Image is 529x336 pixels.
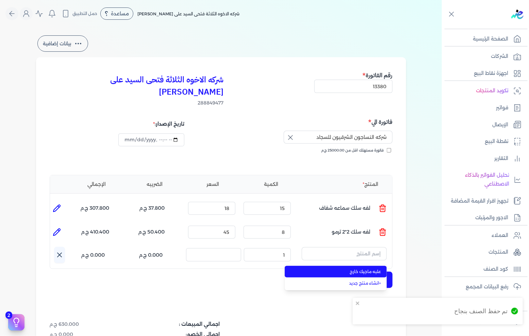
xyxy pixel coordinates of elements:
[442,101,525,115] a: فواتير
[314,71,393,80] h5: رقم الفاتورة
[473,35,509,44] p: الصفحة الرئيسية
[321,148,384,153] span: فاتورة مستهلك اقل من 25000.00 ج.م
[495,154,509,163] p: التقارير
[442,194,525,208] a: تجهيز اقرار القيمة المضافة
[442,134,525,149] a: نقطة البيع
[442,211,525,225] a: الاجور والمرتبات
[60,8,99,19] button: حمل التطبيق
[442,66,525,81] a: اجهزة نقاط البيع
[442,245,525,259] a: المنتجات
[298,280,381,286] a: انشاء منتج جديد
[81,251,105,260] p: 0.000 ج.م
[511,10,524,19] img: logo
[442,262,525,276] a: كود الصنف
[8,314,24,331] button: 2
[319,199,370,218] p: لفه سلك سماعه شفاف
[298,269,381,275] span: علبه ماجيك خارج
[69,181,125,188] li: الإجمالي
[244,181,299,188] li: الكمية
[50,321,104,328] dd: 630.000 ج.م
[493,121,509,129] p: الإيصال
[387,148,391,153] input: فاتورة مستهلك اقل من 25000.00 ج.م
[474,69,509,78] p: اجهزة نقاط البيع
[492,231,509,240] p: العملاء
[284,131,393,146] button: إسم الشركة
[81,204,110,213] p: 307.800 ج.م
[72,11,97,17] span: حمل التطبيق
[332,223,370,241] p: لفه سلك 2*2 ترمو
[442,32,525,46] a: الصفحة الرئيسية
[442,228,525,243] a: العملاء
[139,251,163,260] p: 0.000 ج.م
[50,99,224,107] span: 288849477
[442,84,525,98] a: تكويد المنتجات
[118,117,184,130] div: تاريخ الإصدار:
[302,181,387,188] li: المنتج
[379,281,381,286] span: +
[489,248,509,257] p: المنتجات
[185,181,241,188] li: السعر
[138,228,165,237] p: 50.400 ج.م
[485,137,509,146] p: نقطة البيع
[476,86,509,95] p: تكويد المنتجات
[302,247,387,263] button: إسم المنتج
[451,197,509,206] p: تجهيز اقرار القيمة المضافة
[442,280,525,294] a: رفع البيانات المجمع
[442,168,525,191] a: تحليل الفواتير بالذكاء الاصطناعي
[491,52,509,61] p: الشركات
[475,213,509,222] p: الاجور والمرتبات
[108,321,220,328] dt: اجمالي المبيعات :
[445,171,509,188] p: تحليل الفواتير بالذكاء الاصطناعي
[284,131,393,144] input: إسم الشركة
[484,265,509,274] p: كود الصنف
[285,265,387,290] ul: إسم المنتج
[100,7,133,20] div: مساعدة
[137,11,239,16] span: شركه الاخوه الثلاثة فتحى السيد على [PERSON_NAME]
[496,103,509,112] p: فواتير
[111,11,129,16] span: مساعدة
[139,204,165,213] p: 37.800 ج.م
[442,49,525,64] a: الشركات
[454,307,508,316] div: تم حفظ الصنف بنجاح
[356,301,360,306] button: close
[5,311,12,319] span: 2
[50,74,224,98] h3: شركه الاخوه الثلاثة فتحى السيد على [PERSON_NAME]
[442,151,525,166] a: التقارير
[223,117,393,126] h5: فاتورة الي
[37,35,88,52] button: بيانات إضافية
[466,283,509,291] p: رفع البيانات المجمع
[442,118,525,132] a: الإيصال
[127,181,183,188] li: الضريبه
[302,247,387,260] input: إسم المنتج
[81,228,110,237] p: 410.400 ج.م
[314,80,393,93] input: رقم الفاتورة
